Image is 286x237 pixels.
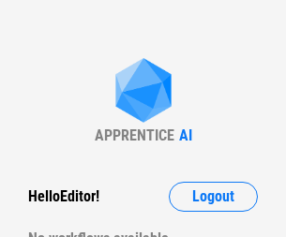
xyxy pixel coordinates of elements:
span: Logout [192,189,234,204]
button: Logout [169,182,258,212]
img: Apprentice AI [106,58,181,126]
div: Hello Editor ! [28,182,99,212]
div: AI [179,126,192,144]
div: APPRENTICE [95,126,174,144]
